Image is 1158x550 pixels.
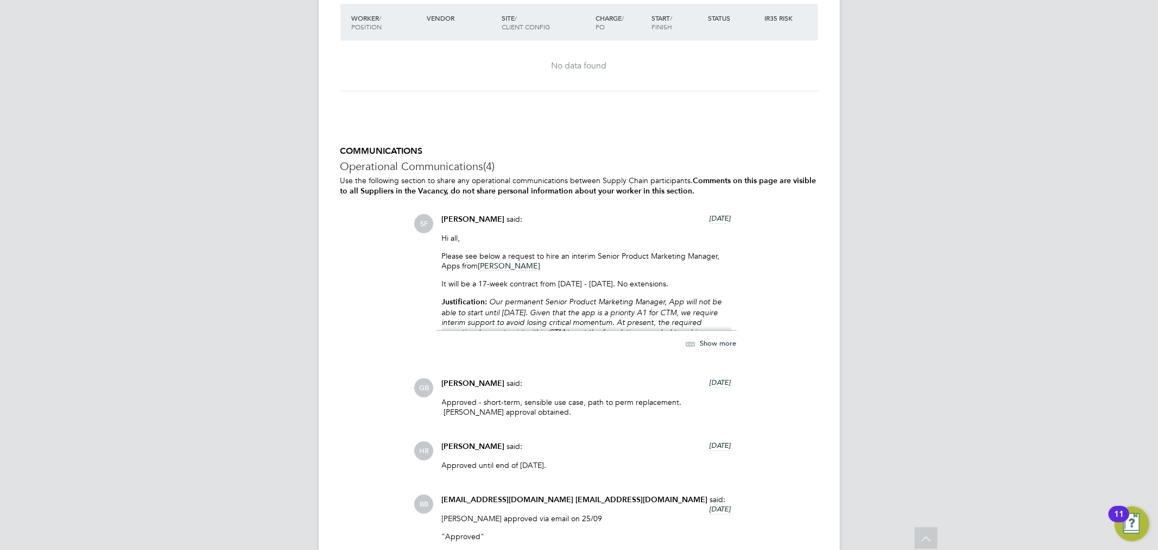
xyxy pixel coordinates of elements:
[596,14,624,31] span: / PO
[442,233,731,243] p: Hi all,
[502,14,550,31] span: / Client Config
[442,279,731,289] p: It will be a 17-week contract from [DATE] - [DATE]. No extensions.
[710,495,726,504] span: said:
[442,215,505,224] span: [PERSON_NAME]
[507,441,523,451] span: said:
[442,297,726,376] em: Our permanent Senior Product Marketing Manager, App will not be able to start until [DATE]. Given...
[507,378,523,388] span: said:
[442,297,488,307] strong: Justification:
[442,379,505,388] span: [PERSON_NAME]
[424,8,499,28] div: Vendor
[415,441,434,460] span: HR
[710,441,731,450] span: [DATE]
[1115,507,1149,541] button: Open Resource Center, 11 new notifications
[415,378,434,397] span: GB
[484,159,495,173] span: (4)
[415,214,434,233] span: SF
[710,504,731,514] span: [DATE]
[507,214,523,224] span: said:
[651,14,672,31] span: / Finish
[710,378,731,387] span: [DATE]
[442,442,505,451] span: [PERSON_NAME]
[1114,514,1124,528] div: 11
[705,8,762,28] div: Status
[340,146,818,157] h5: COMMUNICATIONS
[442,495,708,504] span: [EMAIL_ADDRESS][DOMAIN_NAME] [EMAIL_ADDRESS][DOMAIN_NAME]
[478,261,541,271] span: [PERSON_NAME]
[340,159,818,173] h3: Operational Communications
[442,514,710,523] p: [PERSON_NAME] approved via email on 25/09
[340,176,818,196] p: Use the following section to share any operational communications between Supply Chain participants.
[700,339,737,348] span: Show more
[352,14,382,31] span: / Position
[649,8,705,36] div: Start
[442,460,731,470] p: Approved until end of [DATE].
[710,214,731,223] span: [DATE]
[415,495,434,514] span: BB
[442,397,731,417] p: Approved - short-term, sensible use case, path to perm replacement. [PERSON_NAME] approval obtained.
[593,8,649,36] div: Charge
[349,8,424,36] div: Worker
[340,176,817,196] b: Comments on this page are visible to all Suppliers in the Vacancy, do not share personal informat...
[351,60,807,72] div: No data found
[442,532,710,541] p: "Approved"
[499,8,593,36] div: Site
[442,251,731,271] p: Please see below a request to hire an interim Senior Product Marketing Manager, Apps from
[762,8,799,28] div: IR35 Risk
